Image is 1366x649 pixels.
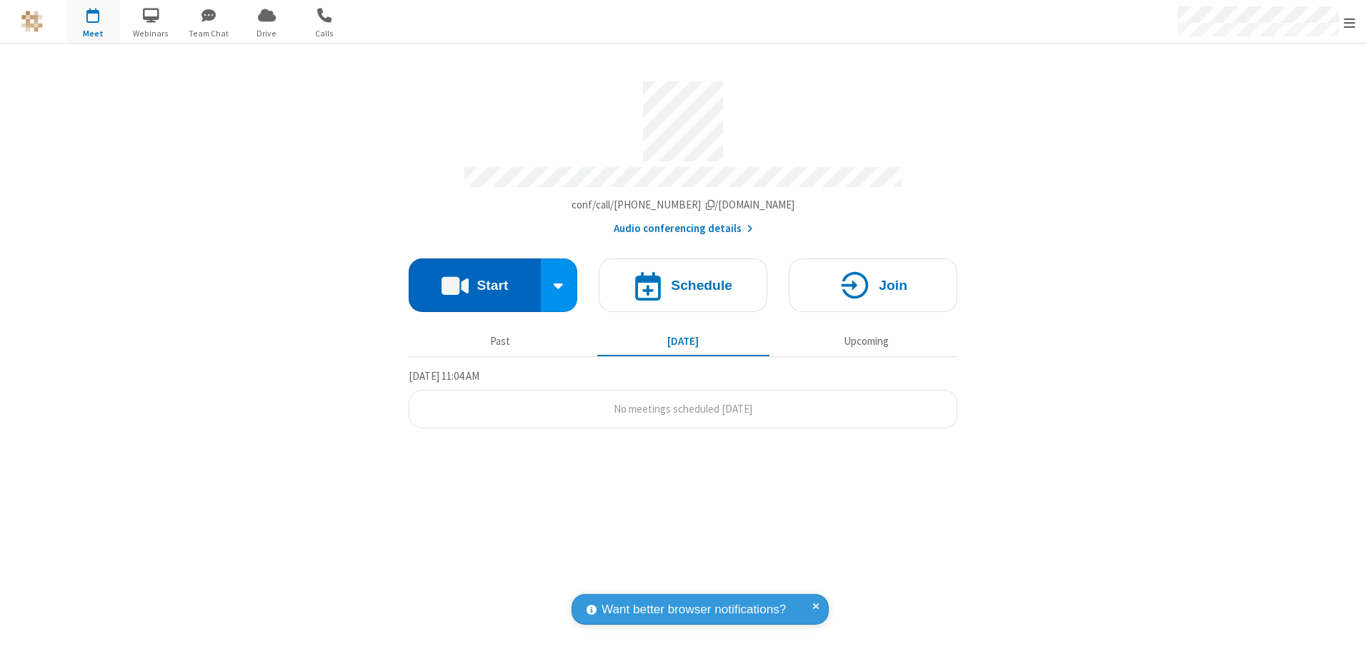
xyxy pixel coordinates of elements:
span: Want better browser notifications? [602,600,786,619]
section: Account details [409,71,957,237]
span: Webinars [124,27,178,40]
h4: Schedule [671,278,732,292]
span: Calls [298,27,352,40]
button: Join [789,258,957,312]
button: Copy my meeting room linkCopy my meeting room link [572,197,795,213]
span: Team Chat [182,27,236,40]
span: Copy my meeting room link [572,198,795,211]
button: [DATE] [597,328,769,355]
button: Start [409,258,541,312]
h4: Join [879,278,907,292]
span: Drive [240,27,294,40]
span: No meetings scheduled [DATE] [614,402,752,416]
button: Schedule [599,258,767,312]
button: Upcoming [780,328,952,355]
button: Audio conferencing details [614,221,753,237]
span: [DATE] 11:04 AM [409,369,479,383]
iframe: Chat [1330,612,1355,639]
button: Past [414,328,587,355]
span: Meet [66,27,120,40]
h4: Start [477,278,508,292]
div: Start conference options [541,258,578,312]
section: Today's Meetings [409,368,957,429]
img: QA Selenium DO NOT DELETE OR CHANGE [21,11,43,32]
